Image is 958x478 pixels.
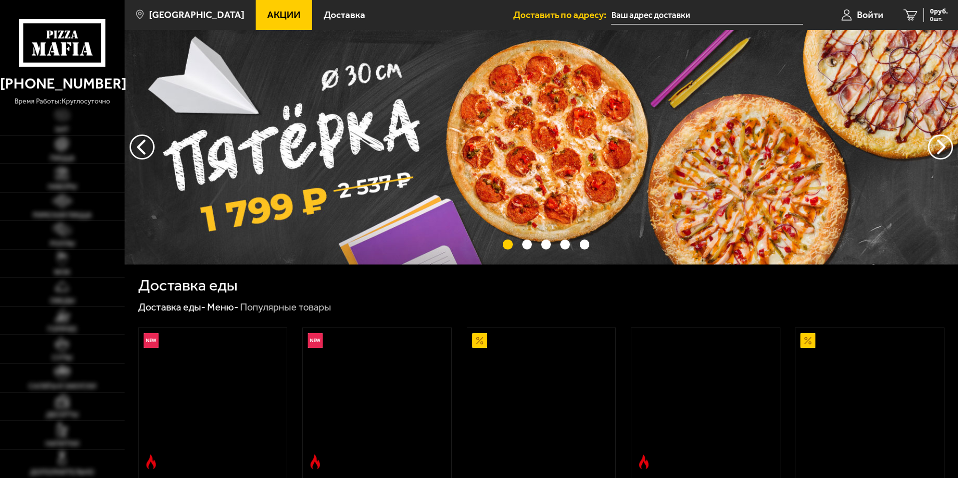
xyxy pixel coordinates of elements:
button: точки переключения [541,239,551,249]
span: Горячее [48,326,77,333]
span: Салаты и закуски [29,383,96,390]
img: Острое блюдо [144,454,159,469]
button: точки переключения [503,239,512,249]
button: точки переключения [560,239,570,249]
button: предыдущий [928,134,953,159]
img: Акционный [472,333,487,348]
span: 0 шт. [930,16,948,22]
span: Обеды [50,297,75,304]
span: Доставить по адресу: [513,10,611,19]
input: Ваш адрес доставки [611,6,803,24]
span: Напитки [46,440,79,447]
img: Новинка [144,333,159,348]
span: Войти [857,10,883,19]
a: АкционныйПепперони 25 см (толстое с сыром) [795,328,944,474]
a: НовинкаОстрое блюдоРимская с креветками [139,328,287,474]
a: Острое блюдоБиф чили 25 см (толстое с сыром) [631,328,780,474]
img: Острое блюдо [308,454,323,469]
img: Акционный [800,333,815,348]
div: Популярные товары [240,301,331,314]
h1: Доставка еды [138,277,238,293]
span: Хит [55,126,69,133]
a: НовинкаОстрое блюдоРимская с мясным ассорти [303,328,451,474]
span: Римская пицца [33,212,92,219]
img: Острое блюдо [636,454,651,469]
img: Новинка [308,333,323,348]
span: 0 руб. [930,8,948,15]
span: [GEOGRAPHIC_DATA] [149,10,244,19]
span: Дополнительно [30,469,94,476]
a: Меню- [207,301,239,313]
button: следующий [130,134,155,159]
span: Доставка [324,10,365,19]
span: Акции [267,10,301,19]
span: Роллы [50,240,75,247]
span: Пицца [50,155,75,162]
span: Наборы [48,183,77,190]
button: точки переключения [522,239,532,249]
span: Супы [52,354,72,361]
a: Доставка еды- [138,301,206,313]
span: Десерты [46,411,78,418]
button: точки переключения [580,239,589,249]
span: WOK [54,269,71,276]
a: АкционныйАль-Шам 25 см (тонкое тесто) [467,328,616,474]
